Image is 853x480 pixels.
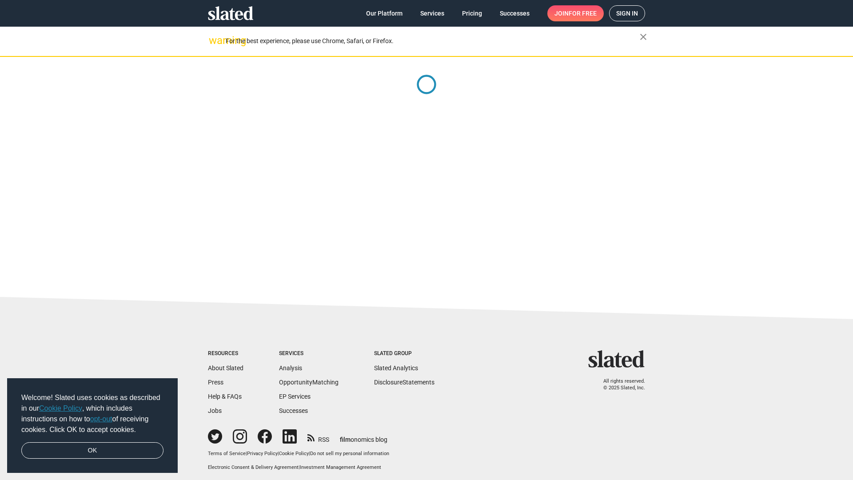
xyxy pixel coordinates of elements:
[39,404,82,412] a: Cookie Policy
[246,451,247,456] span: |
[310,451,389,457] button: Do not sell my personal information
[554,5,597,21] span: Join
[413,5,451,21] a: Services
[279,393,311,400] a: EP Services
[374,379,434,386] a: DisclosureStatements
[462,5,482,21] span: Pricing
[309,451,310,456] span: |
[208,451,246,456] a: Terms of Service
[90,415,112,423] a: opt-out
[279,364,302,372] a: Analysis
[366,5,403,21] span: Our Platform
[208,350,243,357] div: Resources
[455,5,489,21] a: Pricing
[340,428,387,444] a: filmonomics blog
[208,407,222,414] a: Jobs
[500,5,530,21] span: Successes
[547,5,604,21] a: Joinfor free
[209,35,219,46] mat-icon: warning
[359,5,410,21] a: Our Platform
[21,442,163,459] a: dismiss cookie message
[420,5,444,21] span: Services
[279,407,308,414] a: Successes
[374,350,434,357] div: Slated Group
[208,393,242,400] a: Help & FAQs
[21,392,163,435] span: Welcome! Slated uses cookies as described in our , which includes instructions on how to of recei...
[616,6,638,21] span: Sign in
[594,378,645,391] p: All rights reserved. © 2025 Slated, Inc.
[609,5,645,21] a: Sign in
[569,5,597,21] span: for free
[208,379,223,386] a: Press
[300,464,381,470] a: Investment Management Agreement
[340,436,351,443] span: film
[278,451,279,456] span: |
[307,430,329,444] a: RSS
[208,364,243,372] a: About Slated
[279,451,309,456] a: Cookie Policy
[374,364,418,372] a: Slated Analytics
[247,451,278,456] a: Privacy Policy
[299,464,300,470] span: |
[638,32,649,42] mat-icon: close
[279,379,339,386] a: OpportunityMatching
[7,378,178,473] div: cookieconsent
[226,35,640,47] div: For the best experience, please use Chrome, Safari, or Firefox.
[493,5,537,21] a: Successes
[279,350,339,357] div: Services
[208,464,299,470] a: Electronic Consent & Delivery Agreement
